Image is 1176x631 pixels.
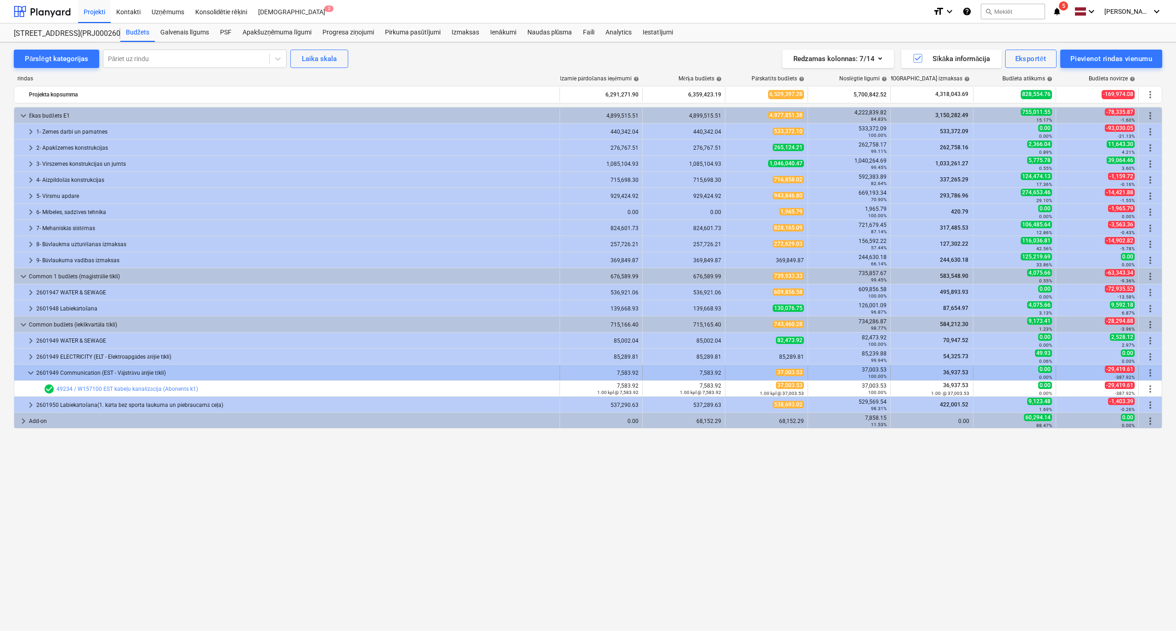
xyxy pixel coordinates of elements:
div: Common budžets (iekškvartāla tīkli) [29,317,556,332]
small: 84.83% [871,117,887,122]
span: 533,372.09 [939,128,969,135]
div: 6,291,271.90 [564,87,639,102]
div: 734,286.87 [812,318,887,331]
div: Pārskatīts budžets [752,75,804,82]
div: Redzamas kolonnas : 7/14 [793,53,883,65]
span: help [714,76,722,82]
div: 735,857.67 [812,270,887,283]
span: 739,933.33 [773,272,804,280]
span: Vairāk darbību [1145,207,1156,218]
span: 82,473.92 [776,337,804,344]
div: 5,700,842.52 [812,87,887,102]
div: 715,698.30 [646,177,721,183]
small: 3.13% [1039,310,1052,315]
div: 2601949 WATER & SEWAGE [36,333,556,348]
span: Vairāk darbību [1145,287,1156,298]
span: search [985,8,992,15]
div: rindas [14,75,560,82]
span: Vairāk darbību [1145,255,1156,266]
a: Analytics [600,23,637,42]
span: Vairāk darbību [1145,319,1156,330]
small: 66.14% [871,261,887,266]
span: 0.00 [1121,253,1135,260]
small: 15.17% [1036,118,1052,123]
div: Eksportēt [1015,53,1046,65]
small: 0.00% [1039,214,1052,219]
span: keyboard_arrow_right [25,191,36,202]
small: 99.11% [871,149,887,154]
div: Paredzamie pārdošanas ieņēmumi [547,75,639,82]
div: Progresa ziņojumi [317,23,379,42]
a: PSF [215,23,237,42]
span: Vairāk darbību [1145,303,1156,314]
small: 99.45% [871,277,887,282]
div: 440,342.04 [646,129,721,135]
small: 0.00% [1122,262,1135,267]
span: 9,592.18 [1110,301,1135,309]
span: 116,036.81 [1021,237,1052,244]
small: -9.36% [1120,278,1135,283]
span: 495,893.93 [939,289,969,295]
span: 743,460.28 [773,321,804,328]
small: -1.55% [1120,198,1135,203]
span: Vairāk darbību [1145,142,1156,153]
div: Sīkāka informācija [912,53,990,65]
small: -3.96% [1120,327,1135,332]
span: Vairāk darbību [1145,110,1156,121]
div: 85,289.81 [729,354,804,360]
small: 33.86% [1036,262,1052,267]
iframe: Chat Widget [1130,587,1176,631]
div: 156,592.22 [812,238,887,251]
div: 262,758.17 [812,141,887,154]
span: 0.00 [1038,205,1052,212]
span: 828,554.76 [1021,90,1052,99]
small: 82.64% [871,181,887,186]
i: format_size [933,6,944,17]
small: 100.00% [868,342,887,347]
div: 139,668.93 [564,305,639,312]
div: 82,473.92 [812,334,887,347]
small: 42.56% [1036,246,1052,251]
i: notifications [1052,6,1062,17]
small: 12.86% [1036,230,1052,235]
span: Vairāk darbību [1145,191,1156,202]
span: 943,846.80 [773,192,804,199]
a: Pirkuma pasūtījumi [379,23,446,42]
span: Vairāk darbību [1145,400,1156,411]
span: -14,421.88 [1105,189,1135,196]
span: -169,974.08 [1102,90,1135,99]
div: 2601948 Labiekārtošana [36,301,556,316]
div: 37,003.53 [812,366,887,379]
span: 317,485.53 [939,225,969,231]
div: Pievienot rindas vienumu [1070,53,1152,65]
span: Vairāk darbību [1145,223,1156,234]
span: 127,302.22 [939,241,969,247]
small: 3.60% [1122,166,1135,171]
div: 2601947 WATER & SEWAGE [36,285,556,300]
div: Budžeta novirze [1089,75,1135,82]
button: Sīkāka informācija [901,50,1001,68]
small: 99.45% [871,165,887,170]
small: 57.44% [871,245,887,250]
div: 85,289.81 [646,354,721,360]
small: 0.89% [1039,150,1052,155]
span: keyboard_arrow_down [18,110,29,121]
div: 0.00 [646,209,721,215]
a: Iestatījumi [637,23,678,42]
div: 824,601.73 [564,225,639,231]
small: 0.55% [1039,166,1052,171]
small: 98.77% [871,326,887,331]
div: 1- Zemes darbi un pamatnes [36,124,556,139]
a: Apakšuzņēmuma līgumi [237,23,317,42]
span: -29,419.61 [1105,366,1135,373]
span: 4,075.66 [1027,269,1052,276]
div: Galvenais līgums [155,23,215,42]
small: 0.00% [1122,214,1135,219]
div: 4,222,839.82 [812,109,887,122]
span: help [962,76,970,82]
div: Common 1 budžets (maģistrālie tīkli) [29,269,556,284]
span: keyboard_arrow_right [25,335,36,346]
span: 272,629.03 [773,240,804,248]
div: 244,630.18 [812,254,887,267]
